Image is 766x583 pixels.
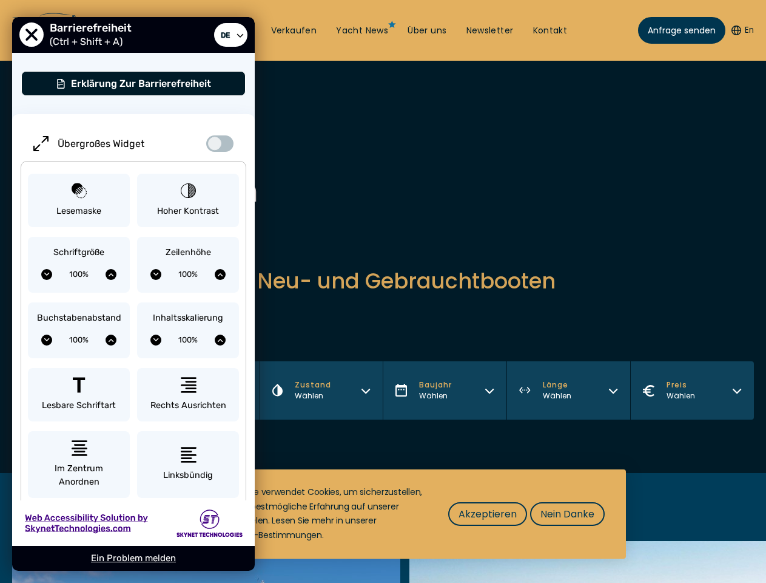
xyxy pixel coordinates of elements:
span: de [218,27,233,43]
a: Web Accessibility Solution by Skynet Technologies Skynet [12,500,255,546]
button: Lesemaske [28,174,130,228]
button: Erklärung zur Barrierefreiheit [21,71,246,96]
span: Buchstabenabstand [37,312,121,325]
button: Inhaltsskalierung verringern [150,335,161,346]
button: Rechts ausrichten [137,368,239,422]
button: Lesbare Schriftart [28,368,130,422]
span: Aktuelle Inhaltsskalierung [161,331,215,349]
span: Akzeptieren [459,506,517,522]
a: Ein Problem melden [91,553,176,564]
button: BaujahrWählen [383,361,506,420]
button: Akzeptieren [448,502,527,526]
button: LängeWählen [506,361,630,420]
button: Linksbündig [137,431,239,498]
button: Inhaltsskalierung erhöhen [215,335,226,346]
a: Anfrage senden [638,17,725,44]
span: Aktuelle Zeilenhöhe [161,265,215,284]
a: Über uns [408,25,446,37]
div: Wählen [667,390,695,401]
span: Preis [667,380,695,390]
button: Verringern Sie die Schriftgröße [41,269,52,280]
span: Aktueller Buchstabenabstand [52,331,106,349]
button: Hoher Kontrast [137,174,239,228]
a: Sprache auswählen [214,23,247,47]
div: Wählen [419,390,452,401]
button: Zeilenhöhe verringern [150,269,161,280]
button: Schließen Sie das Menü 'Eingabehilfen'. [19,23,44,47]
span: Zustand [295,380,331,390]
a: Datenschutz-Bestimmungen [201,529,322,541]
img: Web Accessibility Solution by Skynet Technologies [24,512,148,534]
span: Aktuelle Schriftgröße [52,265,106,284]
div: Wählen [543,390,571,401]
button: Im Zentrum anordnen [28,431,130,498]
span: Übergroßes Widget [58,138,144,149]
button: En [731,24,754,36]
span: Nein Danke [540,506,594,522]
div: Wählen [295,390,331,401]
a: Kontakt [533,25,568,37]
button: Schriftgröße vergrößern [106,269,116,280]
span: Erklärung zur Barrierefreiheit [71,78,211,89]
div: Diese Website verwendet Cookies, um sicherzustellen, dass Sie die bestmögliche Erfahrung auf unse... [201,485,424,543]
span: (Ctrl + Shift + A) [50,36,129,47]
button: Erhöhen Sie die Zeilenhöhe [215,269,226,280]
button: PreisWählen [630,361,754,420]
span: Zeilenhöhe [166,246,211,259]
span: Schriftgröße [53,246,104,259]
span: Anfrage senden [648,24,716,37]
a: Yacht News [336,25,388,37]
a: Verkaufen [271,25,317,37]
img: Skynet [176,510,243,537]
h2: Exklusive Auswahl an Neu- und Gebrauchtbooten [24,266,742,296]
div: Nutzerpreferenzen [12,17,255,571]
span: Inhaltsskalierung [153,312,223,325]
button: Buchstabenabstand verringern [41,335,52,346]
a: Newsletter [466,25,514,37]
span: Länge [543,380,571,390]
button: ZustandWählen [260,361,383,420]
span: Barrierefreiheit [50,21,138,35]
button: Nein Danke [530,502,605,526]
span: Baujahr [419,380,452,390]
button: Erhöhen Sie den Buchstabenabstand [106,335,116,346]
